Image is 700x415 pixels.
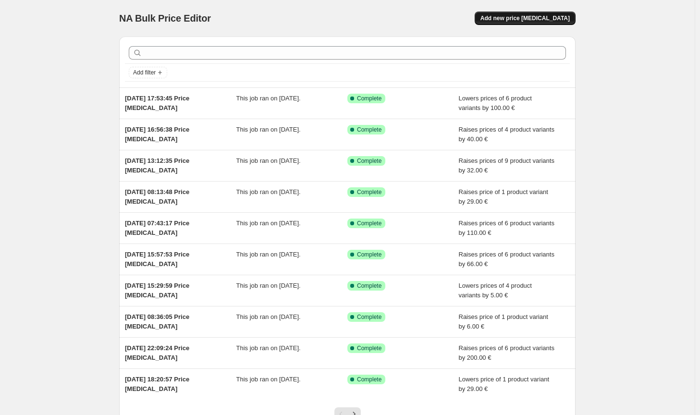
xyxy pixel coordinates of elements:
[459,220,554,236] span: Raises prices of 6 product variants by 110.00 €
[480,14,570,22] span: Add new price [MEDICAL_DATA]
[357,95,381,102] span: Complete
[357,188,381,196] span: Complete
[357,376,381,383] span: Complete
[357,126,381,134] span: Complete
[459,95,532,111] span: Lowers prices of 6 product variants by 100.00 €
[125,95,189,111] span: [DATE] 17:53:45 Price [MEDICAL_DATA]
[459,313,548,330] span: Raises price of 1 product variant by 6.00 €
[236,188,301,195] span: This job ran on [DATE].
[459,188,548,205] span: Raises price of 1 product variant by 29.00 €
[125,251,189,268] span: [DATE] 15:57:53 Price [MEDICAL_DATA]
[129,67,167,78] button: Add filter
[357,313,381,321] span: Complete
[125,220,189,236] span: [DATE] 07:43:17 Price [MEDICAL_DATA]
[459,157,554,174] span: Raises prices of 9 product variants by 32.00 €
[125,313,189,330] span: [DATE] 08:36:05 Price [MEDICAL_DATA]
[119,13,211,24] span: NA Bulk Price Editor
[236,251,301,258] span: This job ran on [DATE].
[357,220,381,227] span: Complete
[357,157,381,165] span: Complete
[357,344,381,352] span: Complete
[357,282,381,290] span: Complete
[125,188,189,205] span: [DATE] 08:13:48 Price [MEDICAL_DATA]
[459,376,550,392] span: Lowers price of 1 product variant by 29.00 €
[125,282,189,299] span: [DATE] 15:29:59 Price [MEDICAL_DATA]
[236,126,301,133] span: This job ran on [DATE].
[459,126,554,143] span: Raises prices of 4 product variants by 40.00 €
[459,344,554,361] span: Raises prices of 6 product variants by 200.00 €
[236,157,301,164] span: This job ran on [DATE].
[133,69,156,76] span: Add filter
[236,95,301,102] span: This job ran on [DATE].
[459,282,532,299] span: Lowers prices of 4 product variants by 5.00 €
[125,344,189,361] span: [DATE] 22:09:24 Price [MEDICAL_DATA]
[125,126,189,143] span: [DATE] 16:56:38 Price [MEDICAL_DATA]
[475,12,576,25] button: Add new price [MEDICAL_DATA]
[236,376,301,383] span: This job ran on [DATE].
[459,251,554,268] span: Raises prices of 6 product variants by 66.00 €
[236,220,301,227] span: This job ran on [DATE].
[125,157,189,174] span: [DATE] 13:12:35 Price [MEDICAL_DATA]
[236,282,301,289] span: This job ran on [DATE].
[357,251,381,258] span: Complete
[125,376,189,392] span: [DATE] 18:20:57 Price [MEDICAL_DATA]
[236,344,301,352] span: This job ran on [DATE].
[236,313,301,320] span: This job ran on [DATE].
